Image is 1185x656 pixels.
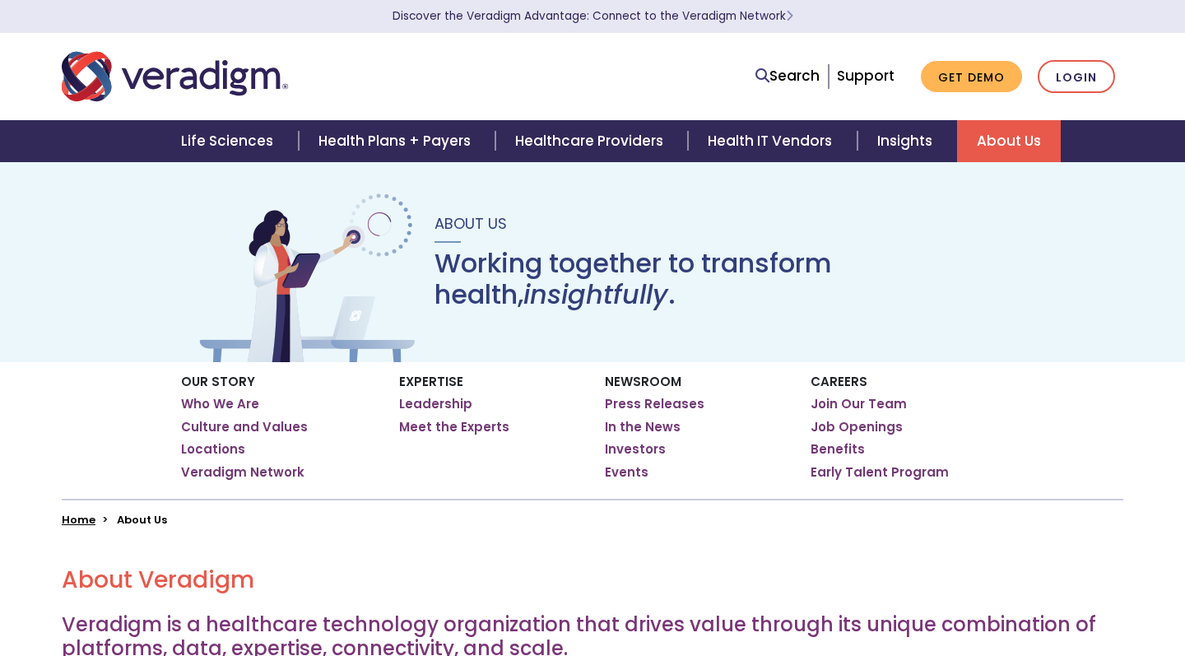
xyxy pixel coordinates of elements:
a: Login [1038,60,1115,94]
a: Early Talent Program [811,464,949,481]
a: Meet the Experts [399,419,509,435]
a: Culture and Values [181,419,308,435]
a: Investors [605,441,666,458]
h2: About Veradigm [62,566,1123,594]
a: Insights [857,120,957,162]
a: In the News [605,419,681,435]
a: Veradigm Network [181,464,304,481]
a: Locations [181,441,245,458]
span: Learn More [786,8,793,24]
a: Job Openings [811,419,903,435]
span: About Us [434,213,507,234]
a: Who We Are [181,396,259,412]
em: insightfully [523,276,668,313]
a: Press Releases [605,396,704,412]
a: Search [755,65,820,87]
a: Discover the Veradigm Advantage: Connect to the Veradigm NetworkLearn More [393,8,793,24]
a: Events [605,464,648,481]
a: Benefits [811,441,865,458]
a: About Us [957,120,1061,162]
a: Home [62,512,95,528]
h1: Working together to transform health, . [434,248,991,311]
a: Health IT Vendors [688,120,857,162]
a: Get Demo [921,61,1022,93]
a: Leadership [399,396,472,412]
a: Support [837,66,895,86]
a: Healthcare Providers [495,120,688,162]
a: Join Our Team [811,396,907,412]
a: Health Plans + Payers [299,120,495,162]
img: Veradigm logo [62,49,288,104]
a: Life Sciences [161,120,298,162]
